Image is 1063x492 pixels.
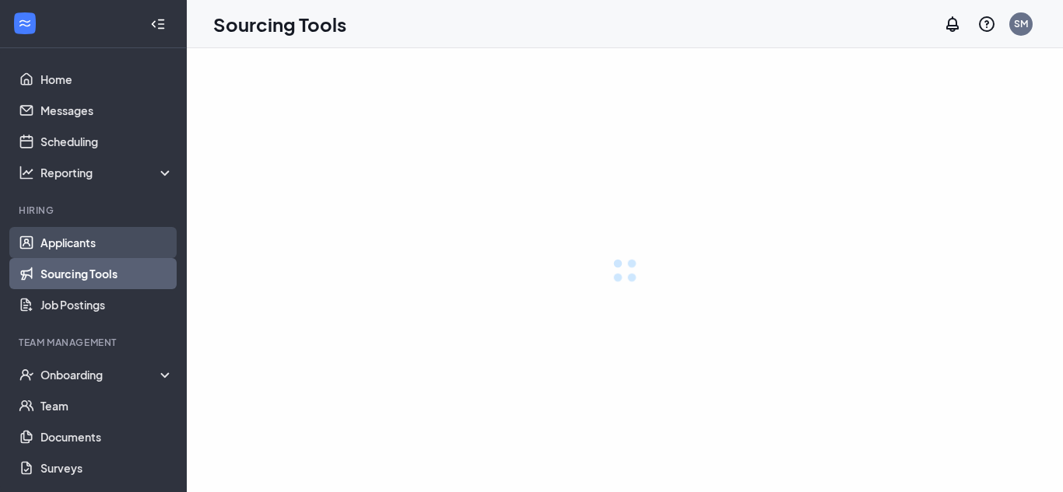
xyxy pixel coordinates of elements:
svg: QuestionInfo [977,15,996,33]
a: Team [40,390,174,421]
svg: UserCheck [19,367,34,382]
h1: Sourcing Tools [213,11,346,37]
div: Hiring [19,204,170,217]
svg: Collapse [150,16,166,32]
div: Onboarding [40,367,174,382]
div: SM [1014,17,1028,30]
a: Applicants [40,227,174,258]
a: Scheduling [40,126,174,157]
svg: WorkstreamLogo [17,16,33,31]
div: Team Management [19,336,170,349]
a: Messages [40,95,174,126]
a: Job Postings [40,289,174,320]
a: Home [40,64,174,95]
a: Documents [40,421,174,452]
div: Reporting [40,165,174,180]
svg: Notifications [943,15,962,33]
a: Sourcing Tools [40,258,174,289]
a: Surveys [40,452,174,483]
svg: Analysis [19,165,34,180]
